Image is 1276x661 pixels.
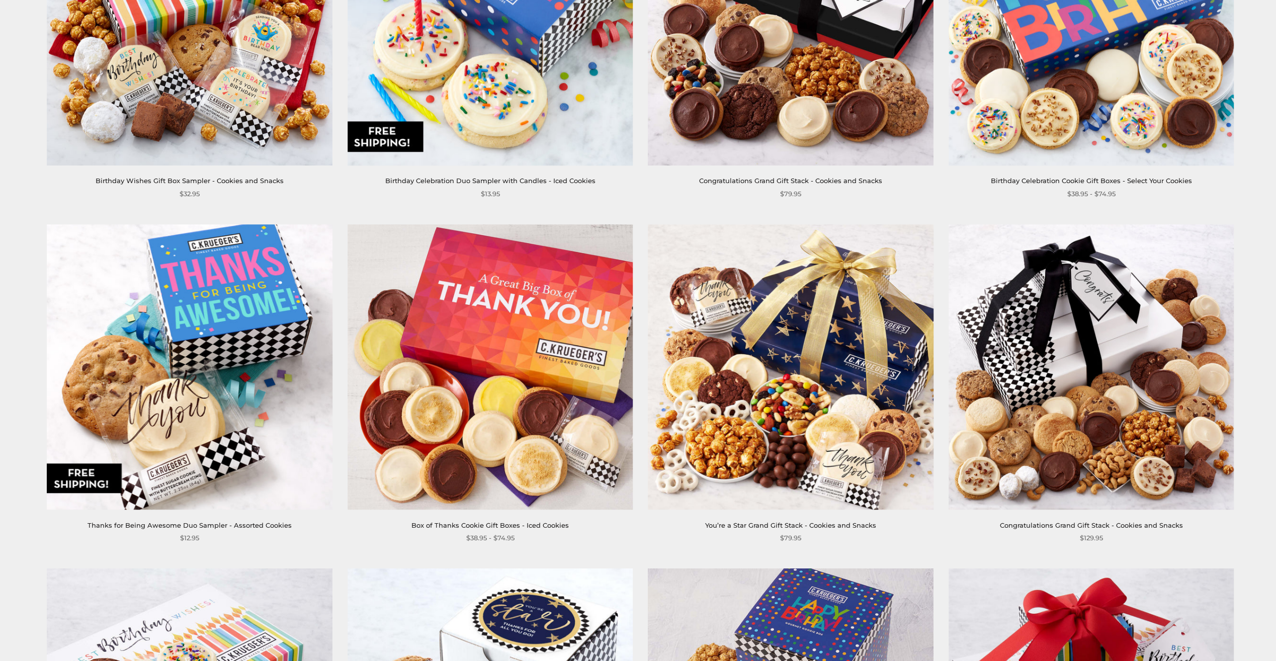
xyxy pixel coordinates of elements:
a: Congratulations Grand Gift Stack - Cookies and Snacks [699,177,882,185]
img: Box of Thanks Cookie Gift Boxes - Iced Cookies [348,224,633,510]
a: Congratulations Grand Gift Stack - Cookies and Snacks [1000,521,1183,529]
img: Thanks for Being Awesome Duo Sampler - Assorted Cookies [47,224,332,510]
a: Thanks for Being Awesome Duo Sampler - Assorted Cookies [88,521,292,529]
span: $32.95 [180,189,200,199]
a: Birthday Wishes Gift Box Sampler - Cookies and Snacks [96,177,284,185]
span: $129.95 [1080,533,1103,543]
img: Congratulations Grand Gift Stack - Cookies and Snacks [949,224,1234,510]
span: $38.95 - $74.95 [466,533,515,543]
a: Birthday Celebration Duo Sampler with Candles - Iced Cookies [385,177,596,185]
span: $79.95 [780,189,801,199]
a: Box of Thanks Cookie Gift Boxes - Iced Cookies [411,521,569,529]
a: Birthday Celebration Cookie Gift Boxes - Select Your Cookies [991,177,1192,185]
span: $13.95 [481,189,500,199]
span: $12.95 [180,533,199,543]
span: $38.95 - $74.95 [1067,189,1116,199]
img: You’re a Star Grand Gift Stack - Cookies and Snacks [648,224,933,510]
span: $79.95 [780,533,801,543]
a: You’re a Star Grand Gift Stack - Cookies and Snacks [705,521,876,529]
iframe: Sign Up via Text for Offers [8,623,104,653]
